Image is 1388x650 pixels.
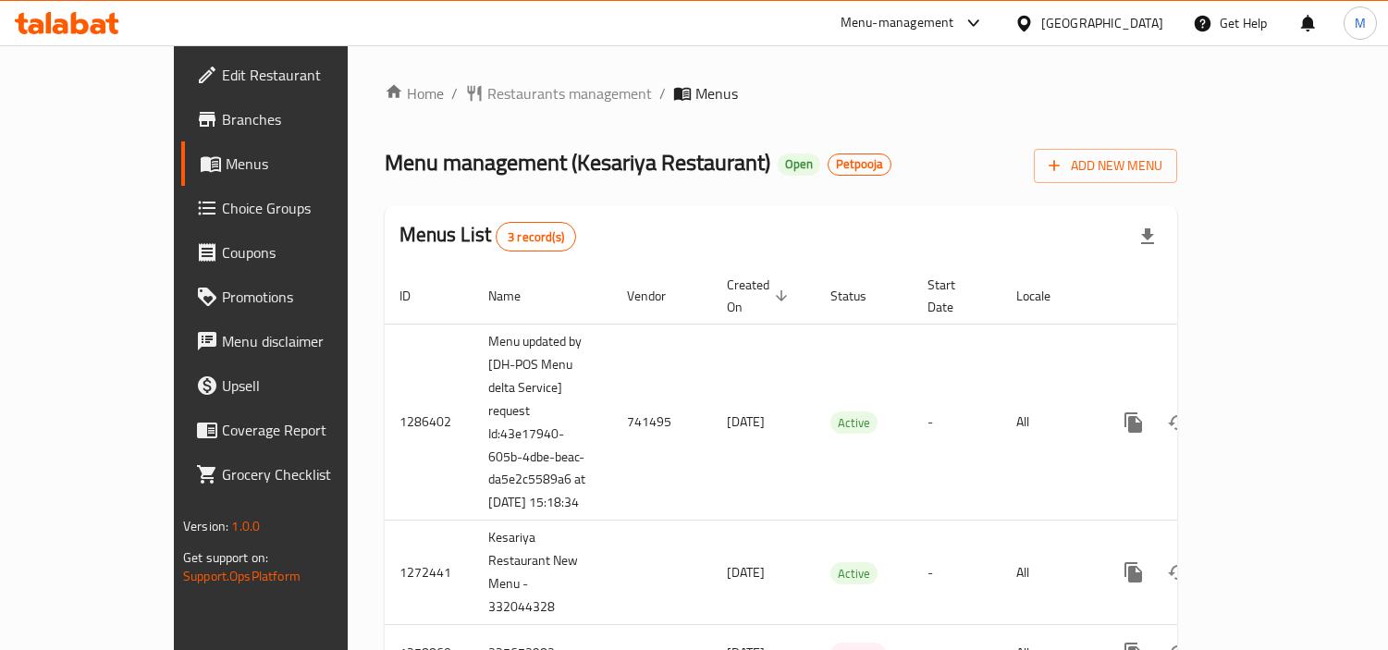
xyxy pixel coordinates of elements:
span: [DATE] [727,410,765,434]
span: Coverage Report [222,419,391,441]
span: M [1355,13,1366,33]
div: Open [778,153,820,176]
a: Upsell [181,363,406,408]
span: Promotions [222,286,391,308]
span: Locale [1016,285,1075,307]
span: Get support on: [183,546,268,570]
button: Add New Menu [1034,149,1177,183]
td: 1286402 [385,324,473,521]
button: more [1112,400,1156,445]
td: - [913,324,1001,521]
li: / [659,82,666,104]
a: Support.OpsPlatform [183,564,301,588]
span: Branches [222,108,391,130]
span: Status [830,285,891,307]
a: Coupons [181,230,406,275]
span: Choice Groups [222,197,391,219]
span: Open [778,156,820,172]
span: Upsell [222,374,391,397]
td: 1272441 [385,521,473,625]
a: Choice Groups [181,186,406,230]
a: Promotions [181,275,406,319]
span: Name [488,285,545,307]
td: All [1001,521,1097,625]
a: Restaurants management [465,82,652,104]
span: Created On [727,274,793,318]
div: Active [830,562,878,584]
th: Actions [1097,268,1304,325]
td: Menu updated by [DH-POS Menu delta Service] request Id:43e17940-605b-4dbe-beac-da5e2c5589a6 at [D... [473,324,612,521]
span: Menu management ( Kesariya Restaurant ) [385,141,770,183]
a: Grocery Checklist [181,452,406,497]
a: Edit Restaurant [181,53,406,97]
button: Change Status [1156,550,1200,595]
span: Grocery Checklist [222,463,391,485]
span: [DATE] [727,560,765,584]
td: All [1001,324,1097,521]
span: Vendor [627,285,690,307]
button: Change Status [1156,400,1200,445]
div: Total records count [496,222,576,251]
span: Version: [183,514,228,538]
li: / [451,82,458,104]
span: 3 record(s) [497,228,575,246]
span: Add New Menu [1049,154,1162,178]
span: Edit Restaurant [222,64,391,86]
span: Menus [695,82,738,104]
div: Export file [1125,215,1170,259]
nav: breadcrumb [385,82,1177,104]
span: Menus [226,153,391,175]
span: Active [830,563,878,584]
div: Menu-management [841,12,954,34]
span: 1.0.0 [231,514,260,538]
span: Start Date [927,274,979,318]
h2: Menus List [399,221,576,251]
td: 741495 [612,324,712,521]
span: Petpooja [829,156,891,172]
span: Active [830,412,878,434]
span: Restaurants management [487,82,652,104]
a: Menu disclaimer [181,319,406,363]
td: Kesariya Restaurant New Menu - 332044328 [473,521,612,625]
span: Menu disclaimer [222,330,391,352]
span: Coupons [222,241,391,264]
a: Coverage Report [181,408,406,452]
a: Home [385,82,444,104]
span: ID [399,285,435,307]
button: more [1112,550,1156,595]
a: Branches [181,97,406,141]
a: Menus [181,141,406,186]
div: [GEOGRAPHIC_DATA] [1041,13,1163,33]
td: - [913,521,1001,625]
